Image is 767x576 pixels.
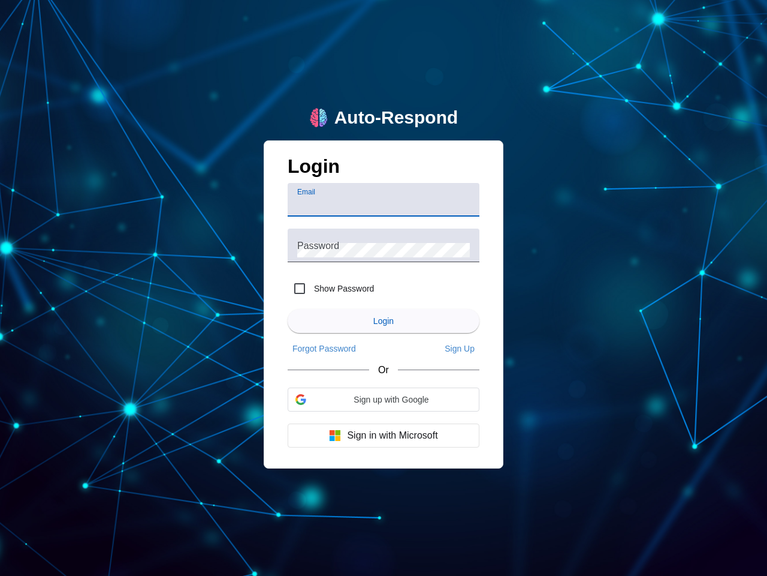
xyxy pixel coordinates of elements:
[288,424,479,448] button: Sign in with Microsoft
[297,241,339,251] mat-label: Password
[378,365,389,376] span: Or
[329,430,341,442] img: Microsoft logo
[311,395,472,404] span: Sign up with Google
[445,344,475,353] span: Sign Up
[373,316,394,326] span: Login
[312,283,374,295] label: Show Password
[292,344,356,353] span: Forgot Password
[288,309,479,333] button: Login
[297,188,315,196] mat-label: Email
[309,107,458,128] a: logoAuto-Respond
[288,388,479,412] div: Sign up with Google
[309,108,328,127] img: logo
[334,107,458,128] div: Auto-Respond
[288,155,479,184] h1: Login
